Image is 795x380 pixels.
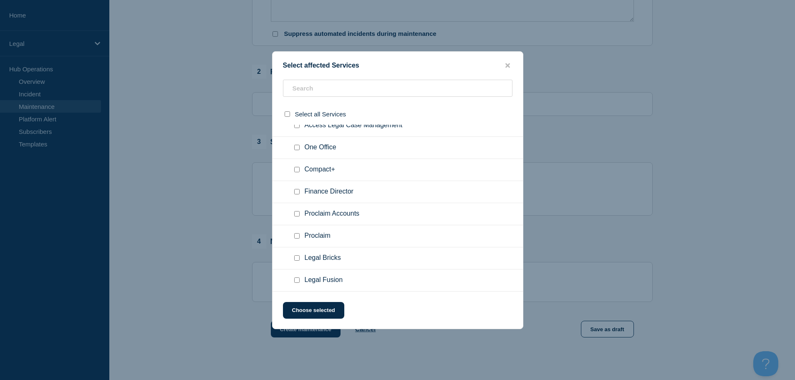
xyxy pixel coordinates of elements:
span: Access Legal Case Management [305,121,403,130]
input: Proclaim checkbox [294,233,300,239]
span: Proclaim [305,232,331,240]
input: Search [283,80,512,97]
button: Choose selected [283,302,344,319]
span: Finance Director [305,188,353,196]
span: Proclaim Accounts [305,210,360,218]
input: Finance Director checkbox [294,189,300,194]
input: select all checkbox [285,111,290,117]
span: One Office [305,143,336,152]
span: Legal Bricks [305,254,341,262]
span: Select all Services [295,111,346,118]
input: Legal Fusion checkbox [294,277,300,283]
input: One Office checkbox [294,145,300,150]
div: Select affected Services [273,62,523,70]
input: Access Legal Case Management checkbox [294,123,300,128]
input: Proclaim Accounts checkbox [294,211,300,216]
input: Compact+ checkbox [294,167,300,172]
span: Compact+ [305,166,335,174]
button: close button [503,62,512,70]
input: Legal Bricks checkbox [294,255,300,261]
span: Legal Fusion [305,276,343,284]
